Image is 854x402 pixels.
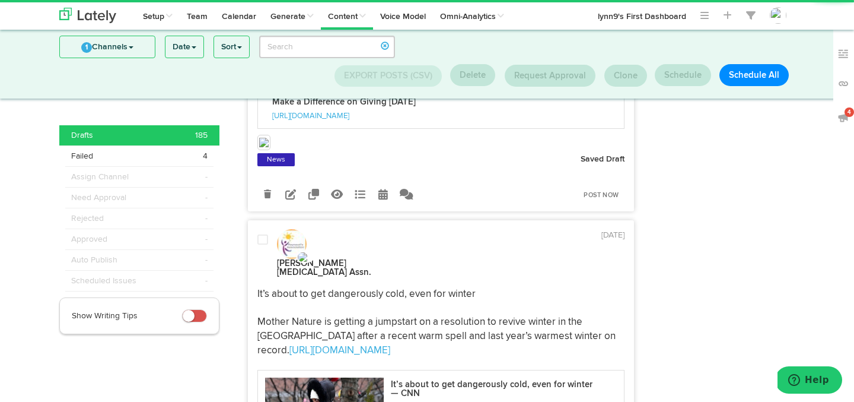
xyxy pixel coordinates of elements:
[71,192,126,204] span: Need Approval
[719,64,789,86] button: Schedule All
[334,65,442,87] button: Export Posts (CSV)
[60,36,155,58] a: 1Channels
[259,138,269,147] img: 22bbLWeTTiWdelRInfwV
[391,380,595,398] p: It’s about to get dangerously cold, even for winter — CNN
[71,129,93,141] span: Drafts
[71,254,117,266] span: Auto Publish
[837,48,849,60] img: keywords_off.svg
[71,150,93,162] span: Failed
[277,259,371,277] strong: [PERSON_NAME][MEDICAL_DATA] Assn.
[71,213,104,224] span: Rejected
[205,171,208,183] span: -
[205,233,208,245] span: -
[205,192,208,204] span: -
[72,312,138,320] span: Show Writing Tips
[770,7,786,24] img: OhcUycdS6u5e6MDkMfFl
[601,231,624,239] time: [DATE]
[257,289,618,356] span: It’s about to get dangerously cold, even for winter Mother Nature is getting a jumpstart on a res...
[195,129,208,141] span: 185
[203,150,208,162] span: 4
[205,254,208,266] span: -
[614,71,638,80] span: Clone
[71,171,129,183] span: Assign Channel
[272,97,416,106] p: Make a Difference on Giving [DATE]
[259,36,395,58] input: Search
[205,213,208,224] span: -
[845,107,854,117] span: 4
[205,275,208,287] span: -
[777,366,842,396] iframe: Opens a widget where you can find more information
[604,65,647,87] button: Clone
[578,187,624,204] a: Post Now
[655,64,711,86] button: Schedule
[81,42,92,53] span: 1
[514,71,586,80] span: Request Approval
[71,275,136,287] span: Scheduled Issues
[505,65,595,87] button: Request Approval
[214,36,249,58] a: Sort
[272,112,349,120] a: [URL][DOMAIN_NAME]
[265,154,288,166] a: News
[277,229,307,259] img: b5707b6befa4c6f21137e1018929f1c3_normal.jpeg
[837,78,849,90] img: links_off.svg
[837,112,849,124] img: announcements_off.svg
[450,64,495,86] button: Delete
[165,36,203,58] a: Date
[59,8,116,23] img: logo_lately_bg_light.svg
[297,251,311,263] img: twitter-x.svg
[581,155,624,163] strong: Saved Draft
[289,346,390,356] a: [URL][DOMAIN_NAME]
[71,233,107,245] span: Approved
